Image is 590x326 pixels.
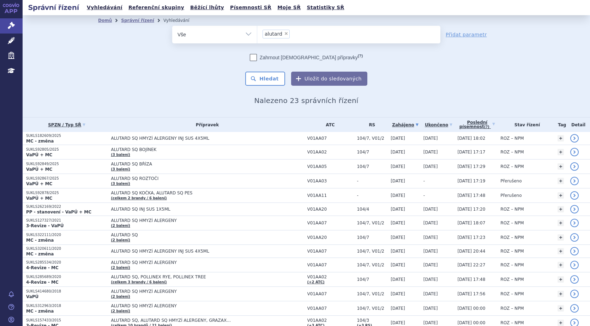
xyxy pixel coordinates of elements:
span: ALUTARD SQ, POLLINEX RYE, POLLINEX TREE [111,274,288,279]
span: ALUTARD SQ HMYZÍ ALERGENY INJ SUS 4X5ML [111,136,288,141]
a: + [558,262,564,268]
span: V01AA11 [307,193,354,198]
span: - [423,193,425,198]
span: 104/7, V01/2 [357,221,387,225]
span: ROZ – NPM [500,150,524,155]
strong: VaPÚ + MC [26,167,52,172]
span: ROZ – NPM [500,262,524,267]
span: - [357,179,387,183]
a: + [558,206,564,212]
th: Přípravek [108,117,304,132]
span: ROZ – NPM [500,164,524,169]
a: + [558,149,564,155]
a: Běžící lhůty [188,3,226,12]
span: V01AA02 [307,318,354,323]
span: ALUTARD SQ HMYZÍ ALERGENY [111,289,288,294]
span: [DATE] [423,262,438,267]
span: V01AA02 [307,150,354,155]
p: SUKLS312963/2018 [26,303,108,308]
span: [DATE] [423,221,438,225]
a: + [558,248,564,254]
a: detail [570,304,579,313]
th: Stav řízení [497,117,554,132]
a: + [558,192,564,199]
a: (2 balení) [111,309,130,313]
p: SUKLS285534/2020 [26,260,108,265]
th: RS [353,117,387,132]
span: [DATE] [391,277,405,282]
strong: MC - změna [26,238,54,243]
p: SUKLS285689/2020 [26,274,108,279]
a: + [558,135,564,141]
a: detail [570,134,579,143]
span: 104/7, V01/2 [357,262,387,267]
span: [DATE] [391,207,405,212]
a: Přidat parametr [446,31,487,38]
span: 104/7 [357,164,387,169]
a: detail [570,205,579,213]
span: alutard [265,31,282,36]
a: Písemnosti SŘ [228,3,273,12]
strong: PP - stanovení - VaPÚ + MC [26,210,91,215]
span: [DATE] [391,249,405,254]
a: + [558,276,564,283]
span: 104/7 [357,277,387,282]
span: V01AA20 [307,207,354,212]
a: detail [570,290,579,298]
a: (celkem 2 brandy / 6 balení) [111,196,167,200]
span: [DATE] [391,150,405,155]
a: + [558,234,564,241]
strong: VaPÚ + MC [26,152,52,157]
span: V01AA07 [307,262,354,267]
span: [DATE] 22:27 [457,262,485,267]
span: 104/7 [357,235,387,240]
span: ROZ – NPM [500,320,524,325]
a: + [558,178,564,184]
p: SUKLS182609/2025 [26,133,108,138]
a: detail [570,148,579,156]
span: V01AA07 [307,221,354,225]
span: 104/4 [357,207,387,212]
span: ALUTARD SQ [111,233,288,237]
span: [DATE] 17:20 [457,207,485,212]
span: [DATE] [391,291,405,296]
a: detail [570,162,579,171]
span: V01AA07 [307,249,354,254]
a: detail [570,191,579,200]
span: V01AA05 [307,164,354,169]
span: - [357,193,387,198]
a: Zahájeno [391,120,420,130]
button: Hledat [245,72,285,86]
span: [DATE] [423,150,438,155]
p: SUKLS92867/2025 [26,176,108,181]
th: Detail [567,117,590,132]
span: [DATE] 18:07 [457,221,485,225]
span: ROZ – NPM [500,221,524,225]
a: detail [570,261,579,269]
span: [DATE] 00:00 [457,306,485,311]
span: [DATE] [391,136,405,141]
span: ALUTARD SQ BŘÍZA [111,162,288,167]
a: + [558,305,564,312]
h2: Správní řízení [23,2,85,12]
span: [DATE] 17:48 [457,277,485,282]
span: [DATE] [423,235,438,240]
span: [DATE] [423,306,438,311]
span: 104/7, V01/2 [357,291,387,296]
span: ROZ – NPM [500,136,524,141]
span: [DATE] [423,164,438,169]
strong: MC - změna [26,139,54,144]
span: 104/7, V01/2 [357,306,387,311]
span: [DATE] 17:29 [457,164,485,169]
span: - [423,179,425,183]
span: 104/7, V01/2 [357,249,387,254]
span: ALUTARD SQ HMYZÍ ALERGENY [111,218,288,223]
span: [DATE] [391,262,405,267]
span: ROZ – NPM [500,235,524,240]
a: (2 balení) [111,295,130,298]
a: + [558,291,564,297]
a: Referenční skupiny [126,3,186,12]
span: [DATE] [391,179,405,183]
span: ALUTARD SQ BOJÍNEK [111,147,288,152]
abbr: (?) [484,125,489,129]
